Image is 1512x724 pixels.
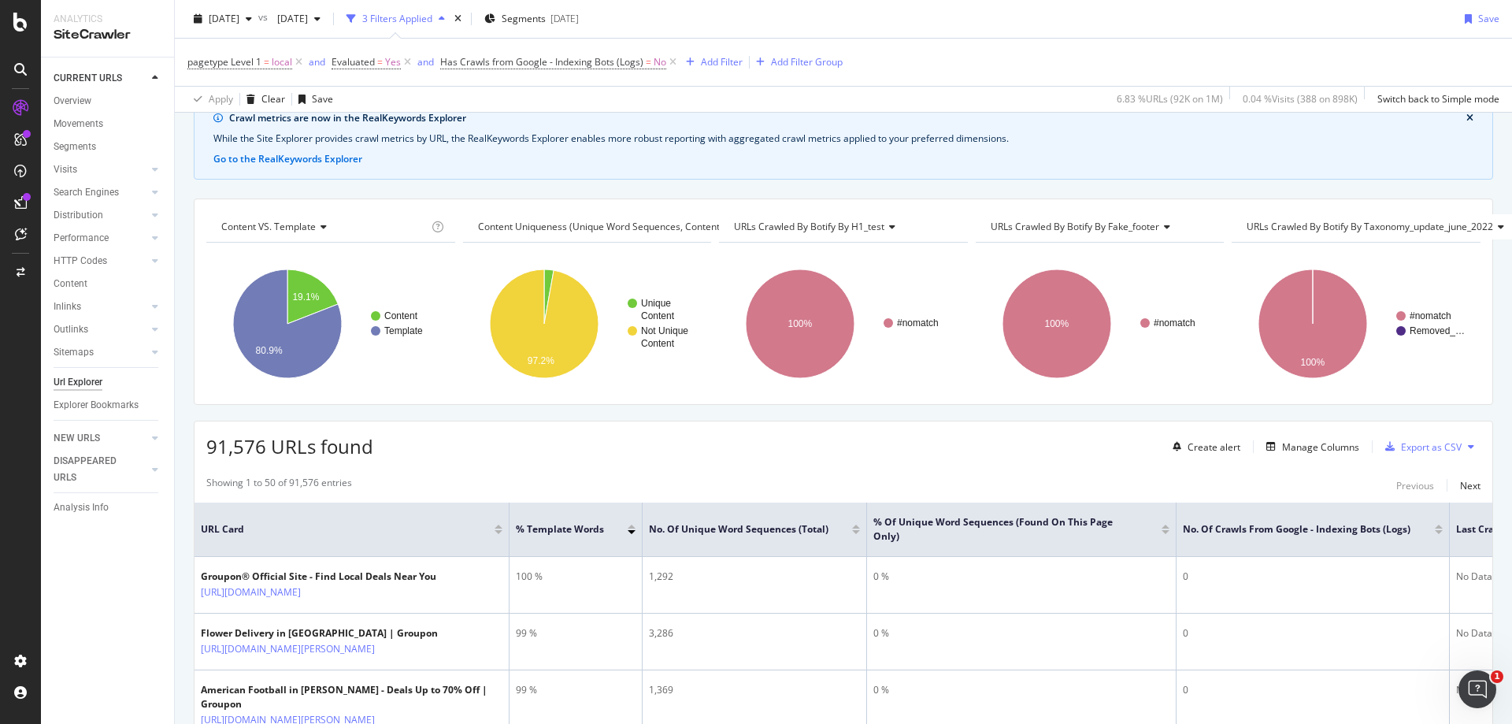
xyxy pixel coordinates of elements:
[229,111,1466,125] div: Crawl metrics are now in the RealKeywords Explorer
[54,13,161,26] div: Analytics
[1371,87,1499,112] button: Switch back to Simple mode
[1460,476,1480,495] button: Next
[478,220,723,233] span: Content Uniqueness (Unique Word Sequences, Content)
[649,626,860,640] div: 3,286
[54,299,147,315] a: Inlinks
[1154,317,1195,329] text: #nomatch
[641,310,675,321] text: Content
[54,207,103,224] div: Distribution
[261,92,285,106] div: Clear
[292,87,333,112] button: Save
[187,87,233,112] button: Apply
[976,255,1222,392] svg: A chart.
[258,10,271,24] span: vs
[309,55,325,69] div: and
[264,55,269,69] span: =
[54,397,163,414] a: Explorer Bookmarks
[750,53,843,72] button: Add Filter Group
[478,6,585,32] button: Segments[DATE]
[54,453,147,486] a: DISAPPEARED URLS
[641,298,671,309] text: Unique
[206,433,373,459] span: 91,576 URLs found
[240,87,285,112] button: Clear
[1183,626,1443,640] div: 0
[54,139,163,155] a: Segments
[1183,683,1443,697] div: 0
[54,430,100,447] div: NEW URLS
[463,255,710,392] svg: A chart.
[417,54,434,69] button: and
[292,291,319,303] text: 19.1%
[771,55,843,69] div: Add Filter Group
[1410,310,1451,321] text: #nomatch
[54,321,147,338] a: Outlinks
[209,12,239,25] span: 2025 Sep. 21st
[209,92,233,106] div: Apply
[221,220,316,233] span: Content VS. Template
[218,214,428,239] h4: Content VS. Template
[54,430,147,447] a: NEW URLS
[54,276,163,292] a: Content
[194,98,1493,180] div: info banner
[54,374,102,391] div: Url Explorer
[680,53,743,72] button: Add Filter
[54,184,147,201] a: Search Engines
[550,12,579,25] div: [DATE]
[54,230,109,247] div: Performance
[54,253,147,269] a: HTTP Codes
[1462,108,1477,128] button: close banner
[54,70,122,87] div: CURRENT URLS
[54,26,161,44] div: SiteCrawler
[54,207,147,224] a: Distribution
[1458,6,1499,32] button: Save
[646,55,651,69] span: =
[731,214,954,239] h4: URLs Crawled By Botify By h1_test
[649,570,860,584] div: 1,292
[734,220,884,233] span: URLs Crawled By Botify By h1_test
[384,325,423,336] text: Template
[54,276,87,292] div: Content
[451,11,465,27] div: times
[649,683,860,697] div: 1,369
[1260,437,1359,456] button: Manage Columns
[201,626,443,640] div: Flower Delivery in [GEOGRAPHIC_DATA] | Groupon
[1183,570,1443,584] div: 0
[312,92,333,106] div: Save
[54,499,109,516] div: Analysis Info
[54,253,107,269] div: HTTP Codes
[1243,92,1358,106] div: 0.04 % Visits ( 388 on 898K )
[516,626,636,640] div: 99 %
[475,214,747,239] h4: Content Uniqueness (Unique Word Sequences, Content)
[187,6,258,32] button: [DATE]
[54,344,147,361] a: Sitemaps
[1166,434,1240,459] button: Create alert
[213,152,362,166] button: Go to the RealKeywords Explorer
[272,51,292,73] span: local
[271,12,308,25] span: 2024 Oct. 6th
[1117,92,1223,106] div: 6.83 % URLs ( 92K on 1M )
[1301,357,1325,368] text: 100%
[440,55,643,69] span: Has Crawls from Google - Indexing Bots (Logs)
[788,318,813,329] text: 100%
[897,317,939,329] text: #nomatch
[873,683,1169,697] div: 0 %
[1183,522,1411,537] span: No. of Crawls from Google - Indexing Bots (Logs)
[54,344,94,361] div: Sitemaps
[206,255,453,392] svg: A chart.
[1410,325,1465,336] text: Removed_…
[54,299,81,315] div: Inlinks
[54,397,139,414] div: Explorer Bookmarks
[873,570,1169,584] div: 0 %
[1396,476,1434,495] button: Previous
[54,374,163,391] a: Url Explorer
[332,55,375,69] span: Evaluated
[309,54,325,69] button: and
[271,6,327,32] button: [DATE]
[654,51,666,73] span: No
[1460,479,1480,492] div: Next
[1232,255,1478,392] div: A chart.
[201,585,301,600] a: [URL][DOMAIN_NAME]
[527,355,554,366] text: 97.2%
